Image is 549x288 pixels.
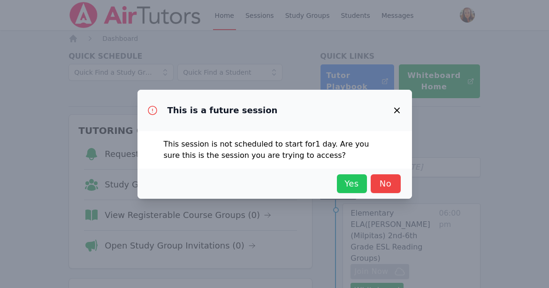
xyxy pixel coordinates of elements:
span: No [375,177,396,190]
span: Yes [342,177,362,190]
h3: This is a future session [168,105,278,116]
p: This session is not scheduled to start for 1 day . Are you sure this is the session you are tryin... [164,139,386,161]
button: Yes [337,174,367,193]
button: No [371,174,401,193]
